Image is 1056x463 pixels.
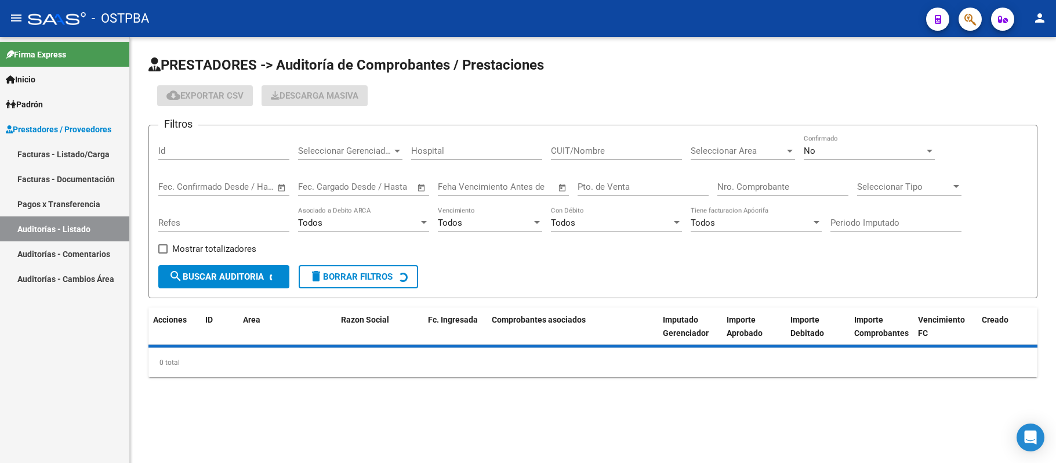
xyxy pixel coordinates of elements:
datatable-header-cell: Area [238,308,320,359]
span: Padrón [6,98,43,111]
datatable-header-cell: ID [201,308,238,359]
datatable-header-cell: Fc. Ingresada [423,308,487,359]
span: Comprobantes asociados [492,315,586,324]
button: Open calendar [556,181,569,194]
datatable-header-cell: Comprobantes asociados [487,308,658,359]
datatable-header-cell: Creado [977,308,1041,359]
div: 0 total [148,348,1037,377]
datatable-header-cell: Vencimiento FC [913,308,977,359]
span: Borrar Filtros [309,272,393,282]
span: No [804,146,815,156]
input: Fecha inicio [158,182,205,192]
button: Buscar Auditoria [158,265,289,288]
span: Importe Debitado [790,315,824,338]
mat-icon: person [1033,11,1047,25]
span: Todos [551,218,575,228]
span: Seleccionar Area [691,146,785,156]
input: Fecha inicio [298,182,345,192]
span: Prestadores / Proveedores [6,123,111,136]
h3: Filtros [158,116,198,132]
span: ID [205,315,213,324]
span: Fc. Ingresada [428,315,478,324]
span: PRESTADORES -> Auditoría de Comprobantes / Prestaciones [148,57,544,73]
button: Borrar Filtros [299,265,418,288]
mat-icon: delete [309,269,323,283]
datatable-header-cell: Importe Debitado [786,308,850,359]
span: Mostrar totalizadores [172,242,256,256]
datatable-header-cell: Imputado Gerenciador [658,308,722,359]
span: Area [243,315,260,324]
button: Exportar CSV [157,85,253,106]
span: Importe Aprobado [727,315,763,338]
div: Open Intercom Messenger [1017,424,1044,451]
datatable-header-cell: Importe Aprobado [722,308,786,359]
span: Todos [298,218,322,228]
span: Exportar CSV [166,91,244,101]
button: Open calendar [275,181,289,194]
span: Seleccionar Tipo [857,182,951,192]
span: Acciones [153,315,187,324]
span: Buscar Auditoria [169,272,264,282]
span: Inicio [6,73,35,86]
datatable-header-cell: Razon Social [336,308,423,359]
datatable-header-cell: Importe Comprobantes [850,308,913,359]
datatable-header-cell: Acciones [148,308,201,359]
mat-icon: cloud_download [166,88,180,102]
button: Open calendar [415,181,429,194]
mat-icon: search [169,269,183,283]
span: Vencimiento FC [918,315,965,338]
span: Todos [691,218,715,228]
input: Fecha fin [355,182,412,192]
span: Descarga Masiva [271,91,358,101]
span: Firma Express [6,48,66,61]
span: Todos [438,218,462,228]
span: - OSTPBA [92,6,149,31]
span: Seleccionar Gerenciador [298,146,392,156]
app-download-masive: Descarga masiva de comprobantes (adjuntos) [262,85,368,106]
input: Fecha fin [216,182,272,192]
button: Descarga Masiva [262,85,368,106]
span: Razon Social [341,315,389,324]
span: Imputado Gerenciador [663,315,709,338]
mat-icon: menu [9,11,23,25]
span: Importe Comprobantes [854,315,909,338]
span: Creado [982,315,1008,324]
